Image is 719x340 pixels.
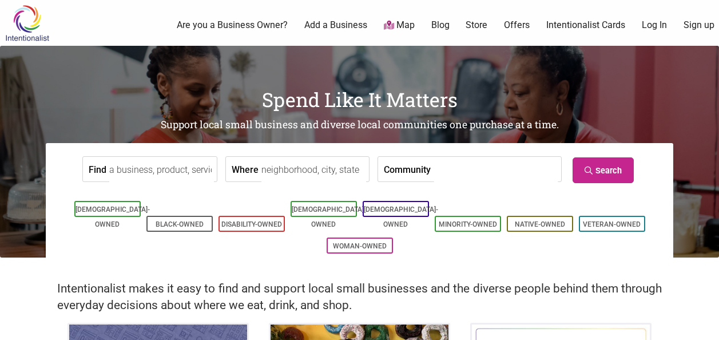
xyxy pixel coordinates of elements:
[515,220,565,228] a: Native-Owned
[504,19,530,31] a: Offers
[642,19,667,31] a: Log In
[466,19,487,31] a: Store
[573,157,634,183] a: Search
[156,220,204,228] a: Black-Owned
[292,205,366,228] a: [DEMOGRAPHIC_DATA]-Owned
[89,157,106,181] label: Find
[109,157,214,183] input: a business, product, service
[76,205,150,228] a: [DEMOGRAPHIC_DATA]-Owned
[232,157,259,181] label: Where
[364,205,438,228] a: [DEMOGRAPHIC_DATA]-Owned
[333,242,387,250] a: Woman-Owned
[57,280,662,314] h2: Intentionalist makes it easy to find and support local small businesses and the diverse people be...
[439,220,497,228] a: Minority-Owned
[431,19,450,31] a: Blog
[304,19,367,31] a: Add a Business
[384,157,431,181] label: Community
[177,19,288,31] a: Are you a Business Owner?
[684,19,714,31] a: Sign up
[546,19,625,31] a: Intentionalist Cards
[261,157,366,183] input: neighborhood, city, state
[221,220,282,228] a: Disability-Owned
[583,220,641,228] a: Veteran-Owned
[384,19,415,32] a: Map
